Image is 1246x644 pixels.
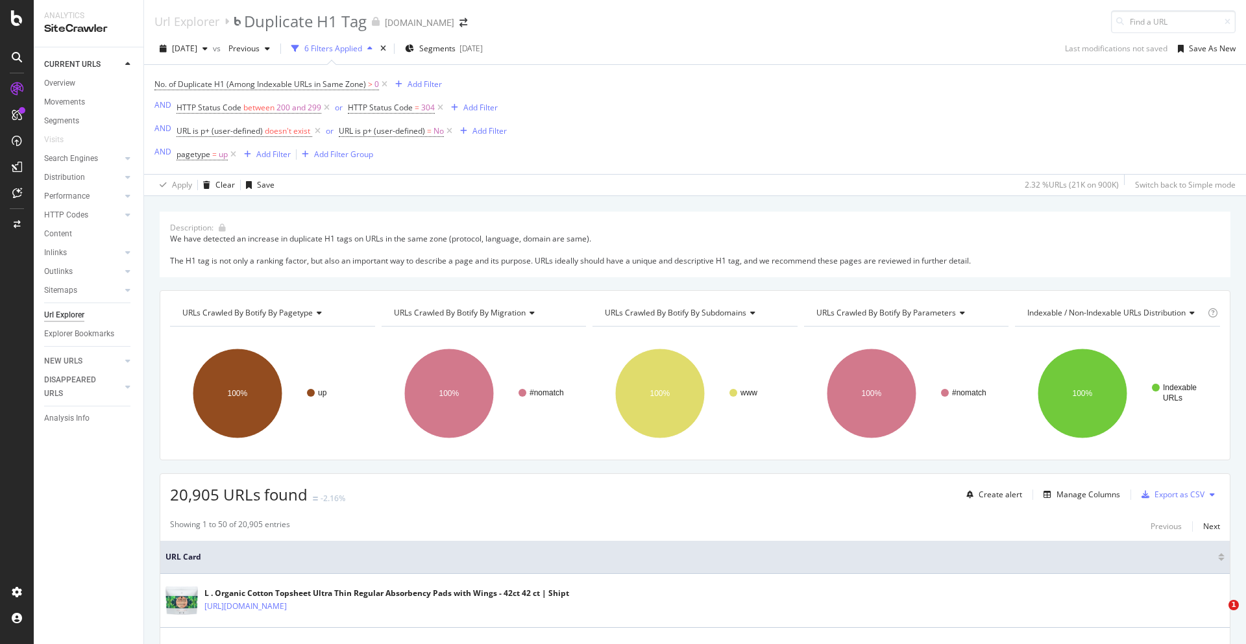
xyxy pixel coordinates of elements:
[154,175,192,195] button: Apply
[313,497,318,501] img: Equal
[816,307,956,318] span: URLs Crawled By Botify By parameters
[244,10,367,32] div: Duplicate H1 Tag
[385,16,454,29] div: [DOMAIN_NAME]
[44,284,77,297] div: Sitemaps
[415,102,419,113] span: =
[44,171,85,184] div: Distribution
[212,149,217,160] span: =
[326,125,334,137] button: or
[154,123,171,134] div: AND
[177,102,241,113] span: HTTP Status Code
[154,122,171,134] button: AND
[1151,519,1182,534] button: Previous
[154,38,213,59] button: [DATE]
[459,18,467,27] div: arrow-right-arrow-left
[44,114,79,128] div: Segments
[339,125,425,136] span: URL is p+ (user-defined)
[400,38,488,59] button: Segments[DATE]
[1015,337,1220,450] div: A chart.
[44,265,73,279] div: Outlinks
[326,125,334,136] div: or
[215,179,235,190] div: Clear
[44,208,88,222] div: HTTP Codes
[213,43,223,54] span: vs
[170,337,375,450] svg: A chart.
[265,125,310,136] span: doesn't exist
[427,125,432,136] span: =
[276,99,321,117] span: 200 and 299
[44,152,98,166] div: Search Engines
[1130,175,1236,195] button: Switch back to Simple mode
[170,233,1220,266] div: We have detected an increase in duplicate H1 tags on URLs in the same zone (protocol, language, d...
[44,246,67,260] div: Inlinks
[256,149,291,160] div: Add Filter
[44,152,121,166] a: Search Engines
[44,58,121,71] a: CURRENT URLS
[172,179,192,190] div: Apply
[44,354,121,368] a: NEW URLS
[44,10,133,21] div: Analytics
[223,38,275,59] button: Previous
[154,79,366,90] span: No. of Duplicate H1 (Among Indexable URLs in Same Zone)
[165,551,1215,563] span: URL Card
[314,149,373,160] div: Add Filter Group
[335,101,343,114] button: or
[419,43,456,54] span: Segments
[592,337,798,450] svg: A chart.
[1025,179,1119,190] div: 2.32 % URLs ( 21K on 900K )
[1228,600,1239,610] span: 1
[390,77,442,92] button: Add Filter
[1173,38,1236,59] button: Save As New
[463,102,498,113] div: Add Filter
[44,308,134,322] a: Url Explorer
[1073,389,1093,398] text: 100%
[241,175,275,195] button: Save
[391,303,575,323] h4: URLs Crawled By Botify By migration
[182,307,313,318] span: URLs Crawled By Botify By pagetype
[1136,484,1204,505] button: Export as CSV
[44,114,134,128] a: Segments
[154,14,219,29] div: Url Explorer
[44,58,101,71] div: CURRENT URLS
[530,388,564,397] text: #nomatch
[650,389,670,398] text: 100%
[740,388,757,397] text: www
[44,77,134,90] a: Overview
[605,307,746,318] span: URLs Crawled By Botify By subdomains
[1038,487,1120,502] button: Manage Columns
[1189,43,1236,54] div: Save As New
[814,303,997,323] h4: URLs Crawled By Botify By parameters
[44,327,134,341] a: Explorer Bookmarks
[198,175,235,195] button: Clear
[243,102,275,113] span: between
[382,337,587,450] div: A chart.
[228,389,248,398] text: 100%
[979,489,1022,500] div: Create alert
[44,77,75,90] div: Overview
[1027,307,1186,318] span: Indexable / Non-Indexable URLs distribution
[44,190,121,203] a: Performance
[434,122,444,140] span: No
[348,102,413,113] span: HTTP Status Code
[172,43,197,54] span: 2025 Aug. 11th
[952,388,986,397] text: #nomatch
[180,303,363,323] h4: URLs Crawled By Botify By pagetype
[44,208,121,222] a: HTTP Codes
[446,100,498,116] button: Add Filter
[204,588,569,599] div: L . Organic Cotton Topsheet Ultra Thin Regular Absorbency Pads with Wings - 42ct 42 ct | Shipt
[1163,393,1182,402] text: URLs
[472,125,507,136] div: Add Filter
[44,246,121,260] a: Inlinks
[439,389,459,398] text: 100%
[804,337,1009,450] div: A chart.
[44,227,72,241] div: Content
[154,99,171,111] button: AND
[44,412,134,425] a: Analysis Info
[455,123,507,139] button: Add Filter
[1154,489,1204,500] div: Export as CSV
[44,171,121,184] a: Distribution
[335,102,343,113] div: or
[1202,600,1233,631] iframe: Intercom live chat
